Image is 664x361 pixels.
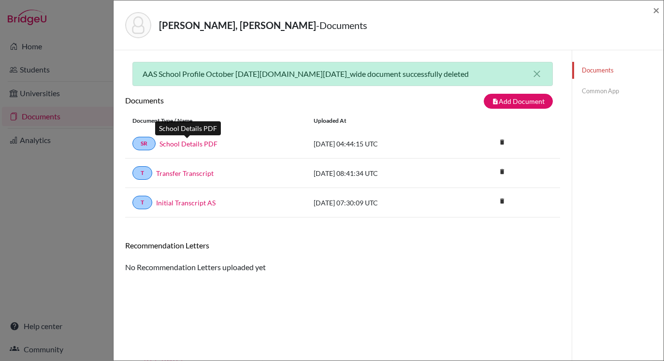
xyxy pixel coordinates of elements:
[306,198,451,208] div: [DATE] 07:30:09 UTC
[492,98,499,105] i: note_add
[156,198,216,208] a: Initial Transcript AS
[132,137,156,150] a: SR
[159,139,217,149] a: School Details PDF
[155,121,221,135] div: School Details PDF
[306,168,451,178] div: [DATE] 08:41:34 UTC
[125,116,306,125] div: Document Type / Name
[495,136,509,149] a: delete
[306,139,451,149] div: [DATE] 04:44:15 UTC
[572,62,664,79] a: Documents
[484,94,553,109] button: note_addAdd Document
[572,83,664,100] a: Common App
[132,166,152,180] a: T
[132,62,553,86] div: AAS School Profile October [DATE][DOMAIN_NAME][DATE]_wide document successfully deleted
[306,116,451,125] div: Uploaded at
[495,164,509,179] i: delete
[495,135,509,149] i: delete
[159,19,316,31] strong: [PERSON_NAME], [PERSON_NAME]
[653,3,660,17] span: ×
[495,195,509,208] a: delete
[125,96,343,105] h6: Documents
[531,68,543,80] button: close
[495,194,509,208] i: delete
[156,168,214,178] a: Transfer Transcript
[125,241,560,273] div: No Recommendation Letters uploaded yet
[495,166,509,179] a: delete
[653,4,660,16] button: Close
[132,196,152,209] a: T
[316,19,367,31] span: - Documents
[125,241,560,250] h6: Recommendation Letters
